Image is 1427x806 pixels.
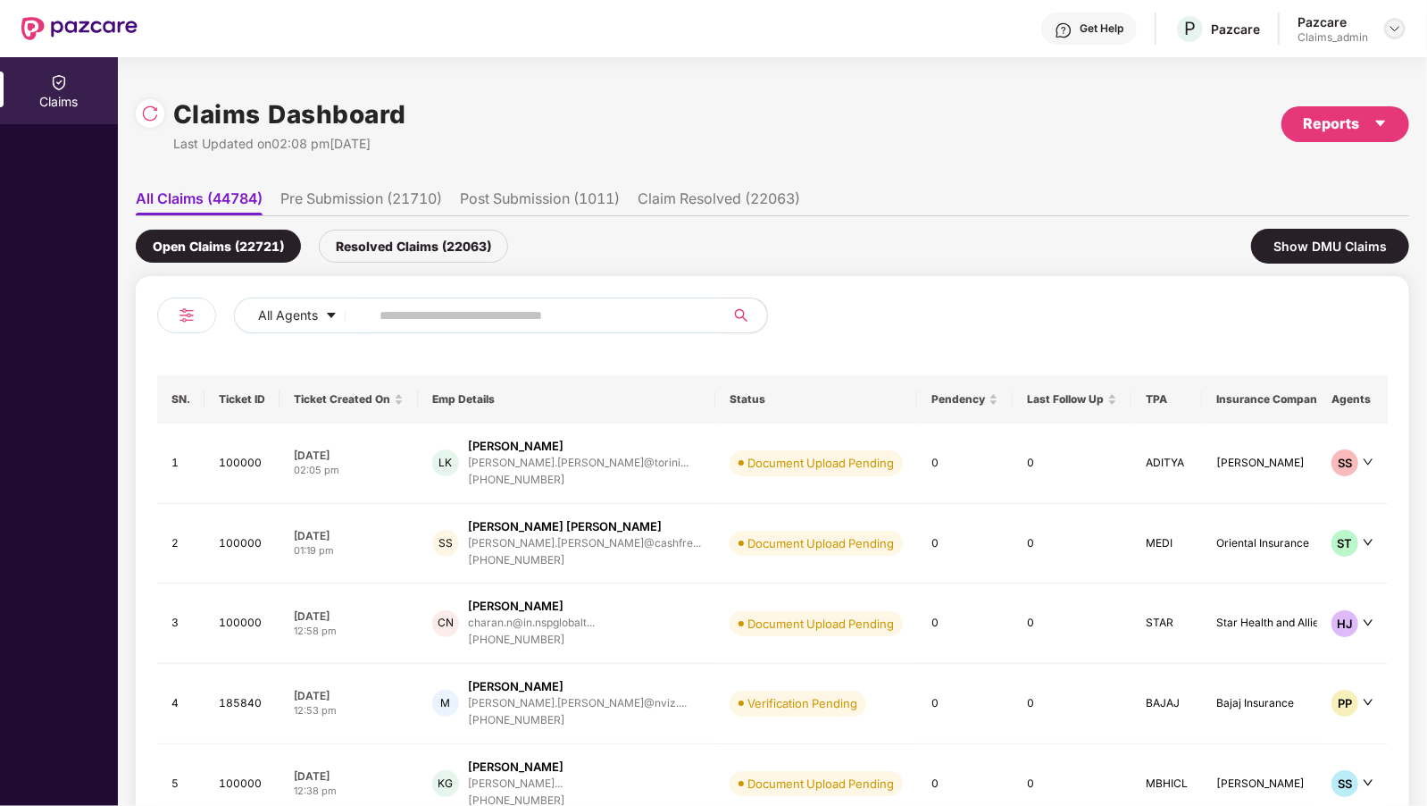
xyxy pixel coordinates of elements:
span: All Agents [258,306,318,325]
td: 0 [1013,584,1131,664]
th: Emp Details [418,375,715,424]
div: [DATE] [294,768,404,784]
span: P [1184,18,1196,39]
span: caret-down [1373,116,1388,130]
button: All Agentscaret-down [234,298,376,333]
div: Open Claims (22721) [136,230,301,263]
div: Pazcare [1211,21,1260,38]
li: Claim Resolved (22063) [638,189,800,215]
td: 100000 [204,424,280,504]
td: 100000 [204,504,280,584]
div: [PHONE_NUMBER] [468,632,595,649]
div: HJ [1331,610,1358,637]
span: Ticket Created On [294,392,390,407]
td: ADITYA [1131,424,1202,504]
div: [PERSON_NAME] [468,598,563,615]
span: down [1363,537,1373,548]
th: Agents [1317,375,1388,424]
div: Show DMU Claims [1251,229,1409,264]
td: 0 [917,424,1013,504]
div: [PHONE_NUMBER] [468,712,687,729]
img: svg+xml;base64,PHN2ZyBpZD0iSGVscC0zMngzMiIgeG1sbnM9Imh0dHA6Ly93d3cudzMub3JnLzIwMDAvc3ZnIiB3aWR0aD... [1055,21,1072,39]
div: [PHONE_NUMBER] [468,472,688,489]
td: 3 [157,584,204,664]
div: Document Upload Pending [747,454,894,472]
div: Claims_admin [1298,30,1368,45]
span: caret-down [325,309,338,323]
div: [PERSON_NAME] [468,678,563,695]
div: [PERSON_NAME].[PERSON_NAME]@cashfre... [468,537,701,549]
div: ST [1331,530,1358,557]
button: search [723,298,768,333]
div: LK [432,449,459,476]
div: M [432,690,459,717]
span: down [1363,617,1373,628]
div: 12:58 pm [294,624,404,639]
span: down [1363,777,1373,788]
div: [PERSON_NAME] [468,438,563,455]
td: 0 [917,664,1013,744]
li: All Claims (44784) [136,189,263,215]
img: svg+xml;base64,PHN2ZyBpZD0iQ2xhaW0iIHhtbG5zPSJodHRwOi8vd3d3LnczLm9yZy8yMDAwL3N2ZyIgd2lkdGg9IjIwIi... [50,73,68,91]
th: Insurance Company [1202,375,1392,424]
div: Get Help [1080,21,1123,36]
td: [PERSON_NAME] [1202,424,1392,504]
li: Post Submission (1011) [460,189,620,215]
td: Oriental Insurance [1202,504,1392,584]
td: MEDI [1131,504,1202,584]
td: 100000 [204,584,280,664]
th: Ticket ID [204,375,280,424]
div: Verification Pending [747,694,857,712]
div: Last Updated on 02:08 pm[DATE] [173,134,406,154]
span: down [1363,457,1373,467]
div: [PERSON_NAME] [PERSON_NAME] [468,518,662,535]
div: [DATE] [294,528,404,543]
img: svg+xml;base64,PHN2ZyBpZD0iUmVsb2FkLTMyeDMyIiB4bWxucz0iaHR0cDovL3d3dy53My5vcmcvMjAwMC9zdmciIHdpZH... [141,105,159,122]
div: [PHONE_NUMBER] [468,552,701,569]
div: Document Upload Pending [747,615,894,633]
div: [DATE] [294,448,404,463]
div: SS [1331,770,1358,797]
img: svg+xml;base64,PHN2ZyBpZD0iRHJvcGRvd24tMzJ4MzIiIHhtbG5zPSJodHRwOi8vd3d3LnczLm9yZy8yMDAwL3N2ZyIgd2... [1388,21,1402,36]
div: 01:19 pm [294,543,404,558]
th: Last Follow Up [1013,375,1131,424]
div: Document Upload Pending [747,534,894,552]
td: STAR [1131,584,1202,664]
th: Pendency [917,375,1013,424]
div: SS [1331,449,1358,476]
div: charan.n@in.nspglobalt... [468,617,595,628]
span: down [1363,697,1373,708]
th: Ticket Created On [280,375,418,424]
td: 4 [157,664,204,744]
td: 0 [917,504,1013,584]
td: 185840 [204,664,280,744]
td: 0 [1013,504,1131,584]
div: 02:05 pm [294,463,404,478]
td: 1 [157,424,204,504]
div: Reports [1303,113,1388,135]
div: 12:53 pm [294,703,404,718]
div: SS [432,530,459,557]
td: 0 [1013,664,1131,744]
div: Resolved Claims (22063) [319,230,508,263]
td: 0 [1013,424,1131,504]
td: Star Health and Allied Insurance [1202,584,1392,664]
th: TPA [1131,375,1202,424]
td: 0 [917,584,1013,664]
img: New Pazcare Logo [21,17,138,40]
li: Pre Submission (21710) [280,189,442,215]
div: CN [432,610,459,637]
div: [PERSON_NAME].[PERSON_NAME]@nviz.... [468,697,687,709]
td: Bajaj Insurance [1202,664,1392,744]
div: 12:38 pm [294,784,404,799]
td: 2 [157,504,204,584]
h1: Claims Dashboard [173,95,406,134]
span: Last Follow Up [1027,392,1104,407]
div: Document Upload Pending [747,775,894,793]
div: PP [1331,690,1358,717]
div: KG [432,770,459,797]
img: svg+xml;base64,PHN2ZyB4bWxucz0iaHR0cDovL3d3dy53My5vcmcvMjAwMC9zdmciIHdpZHRoPSIyNCIgaGVpZ2h0PSIyNC... [176,305,197,326]
span: search [723,308,758,323]
span: Pendency [931,392,985,407]
div: [DATE] [294,609,404,624]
